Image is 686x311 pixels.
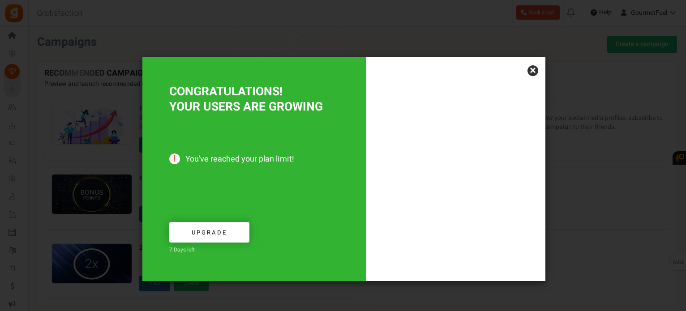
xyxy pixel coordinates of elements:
span: CONGRATULATIONS! YOUR USERS ARE GROWING [169,83,323,116]
a: Upgrade [169,222,249,243]
a: × [527,65,538,76]
span: You've reached your plan limit! [169,154,339,164]
img: Increased users [366,102,545,281]
span: Upgrade [192,228,227,237]
span: 7 Days left [169,246,195,254]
